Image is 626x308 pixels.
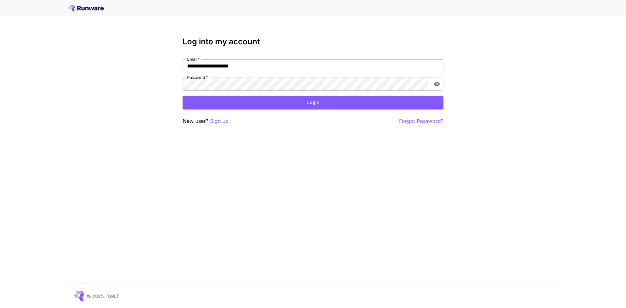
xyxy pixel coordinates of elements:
button: toggle password visibility [431,78,443,90]
p: © 2025, [URL] [87,293,118,300]
p: New user? [183,117,229,125]
label: Password [187,75,208,80]
button: Forgot Password? [399,117,443,125]
button: Sign up [210,117,229,125]
label: Email [187,56,200,62]
h3: Log into my account [183,37,443,46]
button: Login [183,96,443,109]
